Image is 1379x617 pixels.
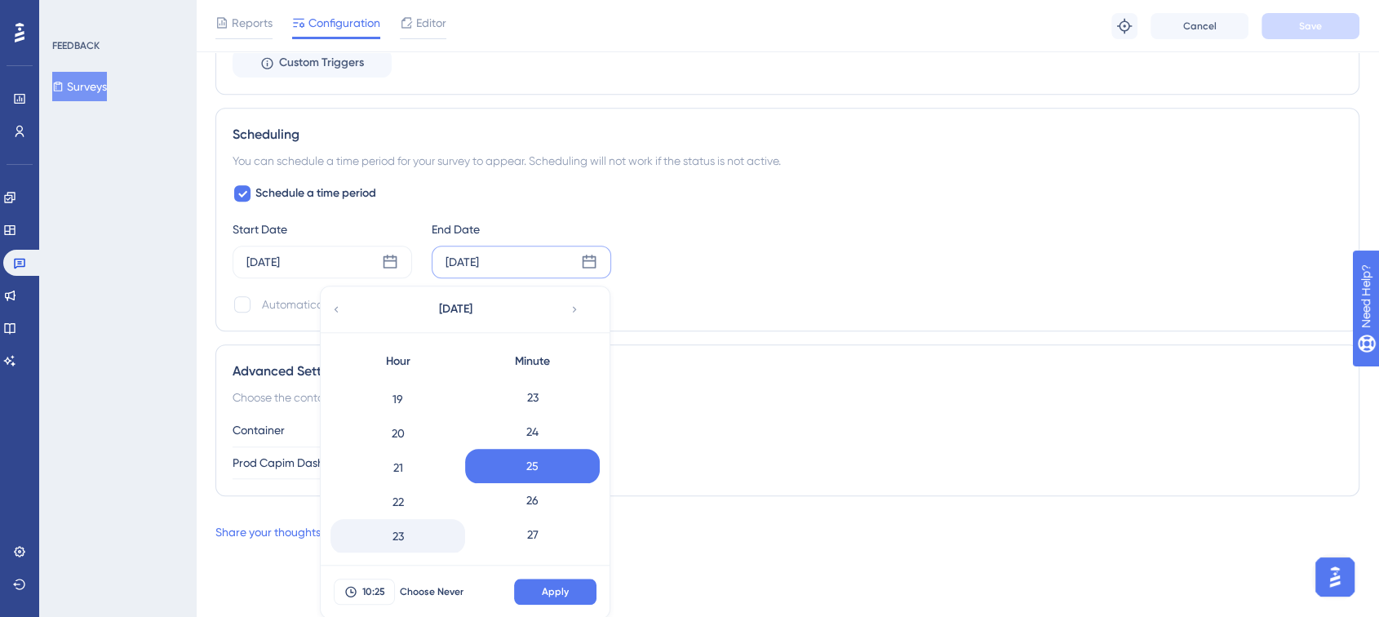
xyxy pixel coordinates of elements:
div: 25 [465,449,600,483]
button: Custom Triggers [233,48,392,78]
div: 21 [330,451,465,485]
a: Share your thoughts [215,526,321,539]
div: 27 [465,517,600,552]
button: Save [1261,13,1359,39]
button: [DATE] [374,293,537,326]
button: Choose Never [395,579,468,605]
iframe: UserGuiding AI Assistant Launcher [1310,553,1359,601]
div: 20 [330,416,465,451]
button: 10:25 [334,579,395,605]
div: [DATE] [446,252,479,272]
button: Apply [514,579,596,605]
span: Cancel [1183,20,1217,33]
span: Custom Triggers [279,53,364,73]
div: [DATE] [246,252,280,272]
div: 23 [330,519,465,553]
div: with us about Survey . [215,522,430,542]
span: [DATE] [439,300,472,319]
div: 22 [330,485,465,519]
div: 23 [465,380,600,415]
button: Cancel [1151,13,1248,39]
div: Hour [330,345,465,378]
div: End Date [432,220,611,239]
span: Editor [416,13,446,33]
div: FEEDBACK [52,39,100,52]
div: Scheduling [233,125,1342,144]
span: Prod Capim Dash [233,453,324,473]
span: Choose Never [400,585,463,598]
div: Start Date [233,220,412,239]
div: Choose the container for the survey to appear. [233,388,1342,407]
div: 26 [465,483,600,517]
span: Reports [232,13,273,33]
span: Schedule a time period [255,184,376,203]
div: Container [233,420,1342,440]
div: 28 [465,552,600,586]
div: Advanced Settings [233,362,1342,381]
div: Minute [465,345,600,378]
span: Save [1299,20,1322,33]
div: You can schedule a time period for your survey to appear. Scheduling will not work if the status ... [233,151,1342,171]
button: Prod Capim Dash [233,446,412,479]
span: Configuration [308,13,380,33]
span: Need Help? [38,4,102,24]
span: 10:25 [362,585,385,598]
button: Surveys [52,72,107,101]
div: 24 [465,415,600,449]
div: Automatically set as “Inactive” when the scheduled period is over. [262,295,598,314]
span: Apply [542,585,569,598]
div: 19 [330,382,465,416]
